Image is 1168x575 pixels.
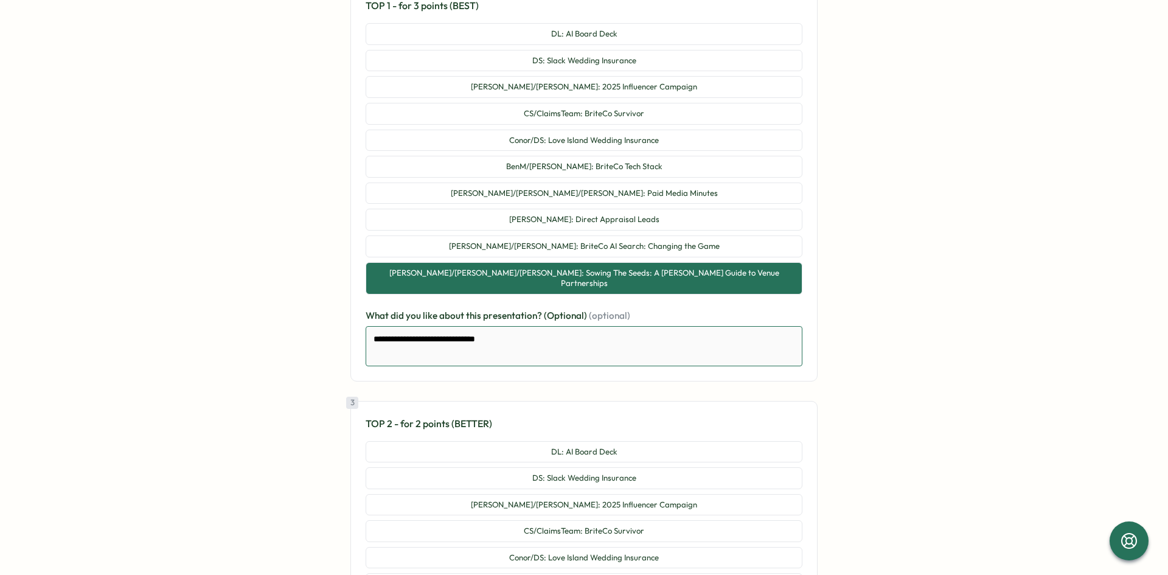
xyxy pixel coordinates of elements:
[406,310,423,321] span: you
[391,310,406,321] span: did
[366,209,802,231] button: [PERSON_NAME]: Direct Appraisal Leads
[366,183,802,204] button: [PERSON_NAME]/[PERSON_NAME]/[PERSON_NAME]: Paid Media Minutes
[483,310,544,321] span: presentation?
[366,50,802,72] button: DS: Slack Wedding Insurance
[366,547,802,569] button: Conor/DS: Love Island Wedding Insurance
[366,441,802,463] button: DL: AI Board Deck
[589,310,630,321] span: (optional)
[544,310,589,321] span: (Optional)
[366,235,802,257] button: [PERSON_NAME]/[PERSON_NAME]: BriteCo AI Search: Changing the Game
[466,310,483,321] span: this
[366,23,802,45] button: DL: AI Board Deck
[366,103,802,125] button: CS/ClaimsTeam: BriteCo Survivor
[366,156,802,178] button: BenM/[PERSON_NAME]: BriteCo Tech Stack
[366,262,802,294] button: [PERSON_NAME]/[PERSON_NAME]/[PERSON_NAME]: Sowing The Seeds: A [PERSON_NAME] Guide to Venue Partn...
[423,310,439,321] span: like
[366,520,802,542] button: CS/ClaimsTeam: BriteCo Survivor
[366,130,802,152] button: Conor/DS: Love Island Wedding Insurance
[439,310,466,321] span: about
[366,310,391,321] span: What
[366,494,802,516] button: [PERSON_NAME]/[PERSON_NAME]: 2025 Influencer Campaign
[366,467,802,489] button: DS: Slack Wedding Insurance
[366,416,802,431] p: TOP 2 - for 2 points (BETTER)
[366,76,802,98] button: [PERSON_NAME]/[PERSON_NAME]: 2025 Influencer Campaign
[346,397,358,409] div: 3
